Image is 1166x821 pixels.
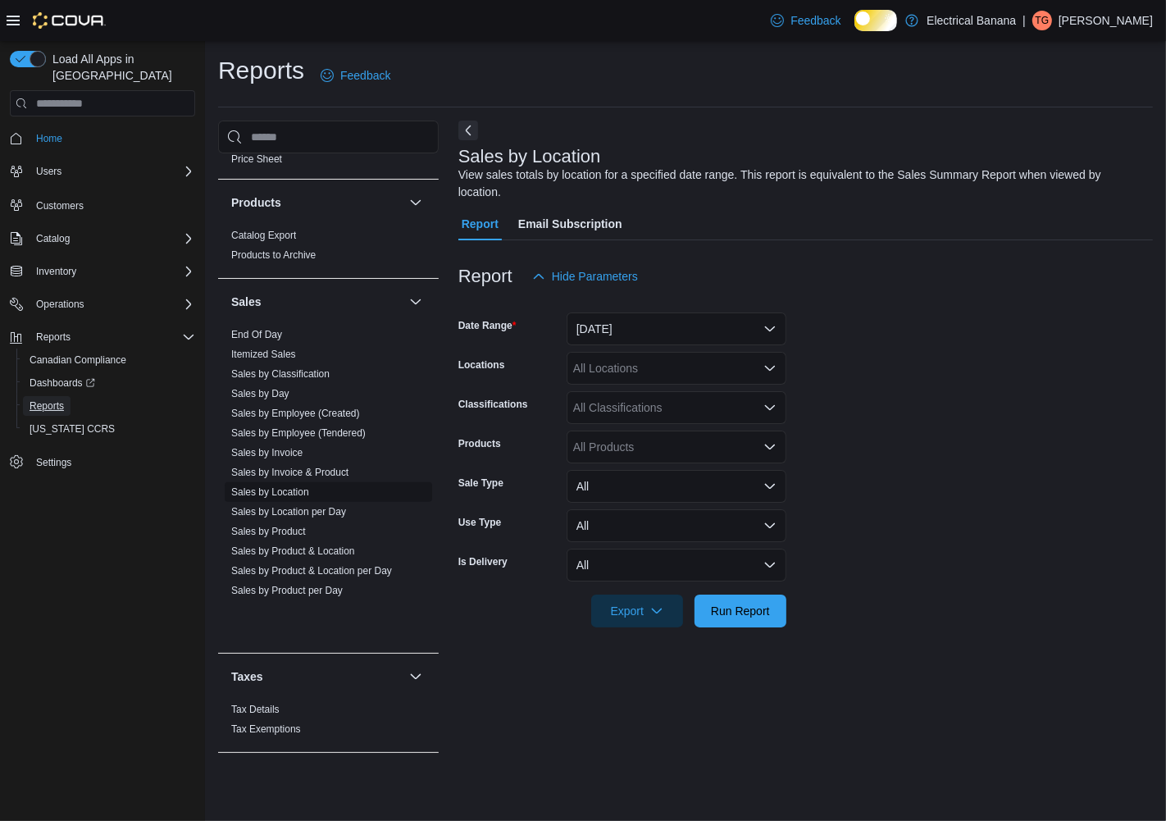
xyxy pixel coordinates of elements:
input: Dark Mode [854,10,898,31]
span: Catalog [36,232,70,245]
button: Home [3,126,202,150]
h3: Sales by Location [458,147,601,166]
button: Users [3,160,202,183]
h3: Sales [231,294,262,310]
span: Sales by Invoice & Product [231,466,348,479]
a: Catalog Export [231,230,296,241]
a: Sales by Product per Day [231,585,343,596]
span: Canadian Compliance [23,350,195,370]
div: Ted Gzebb [1032,11,1052,30]
button: All [567,549,786,582]
span: Users [36,165,61,178]
p: [PERSON_NAME] [1059,11,1153,30]
a: Dashboards [23,373,102,393]
span: Customers [30,194,195,215]
a: Sales by Product & Location per Day [231,565,392,577]
label: Classifications [458,398,528,411]
label: Locations [458,358,505,372]
span: Dashboards [30,376,95,390]
button: Sales [406,292,426,312]
button: Next [458,121,478,140]
span: Sales by Location [231,486,309,499]
button: Customers [3,193,202,217]
button: Sales [231,294,403,310]
button: Products [406,193,426,212]
span: Report [462,208,499,240]
span: TG [1036,11,1050,30]
a: Sales by Day [231,388,289,399]
span: Hide Parameters [552,268,638,285]
button: Operations [30,294,91,314]
span: Feedback [790,12,840,29]
label: Use Type [458,516,501,529]
span: Export [601,595,673,627]
label: Is Delivery [458,555,508,568]
a: Sales by Location per Day [231,506,346,518]
button: All [567,509,786,542]
span: Products to Archive [231,249,316,262]
button: All [567,470,786,503]
span: Reports [30,399,64,413]
button: Taxes [231,668,403,685]
a: Products to Archive [231,249,316,261]
span: Feedback [340,67,390,84]
img: Cova [33,12,106,29]
a: Sales by Invoice & Product [231,467,348,478]
a: Feedback [314,59,397,92]
span: Sales by Invoice [231,446,303,459]
div: View sales totals by location for a specified date range. This report is equivalent to the Sales ... [458,166,1145,201]
a: [US_STATE] CCRS [23,419,121,439]
button: Open list of options [763,440,777,454]
span: Reports [30,327,195,347]
span: Catalog [30,229,195,249]
button: Hide Parameters [526,260,644,293]
span: Home [36,132,62,145]
button: Catalog [3,227,202,250]
h3: Report [458,267,512,286]
span: Home [30,128,195,148]
span: Dashboards [23,373,195,393]
span: Dark Mode [854,31,855,32]
button: Users [30,162,68,181]
span: Canadian Compliance [30,353,126,367]
span: Reports [23,396,195,416]
button: [US_STATE] CCRS [16,417,202,440]
a: Home [30,129,69,148]
p: | [1023,11,1026,30]
a: Customers [30,196,90,216]
button: Inventory [30,262,83,281]
label: Sale Type [458,477,503,490]
button: Export [591,595,683,627]
a: Dashboards [16,372,202,395]
div: Pricing [218,149,439,179]
span: Settings [36,456,71,469]
a: Feedback [764,4,847,37]
button: Settings [3,450,202,474]
span: Sales by Location per Day [231,505,346,518]
span: Sales by Employee (Tendered) [231,426,366,440]
a: Tax Details [231,704,280,715]
div: Products [218,226,439,278]
a: Price Sheet [231,153,282,165]
p: Electrical Banana [927,11,1016,30]
a: Reports [23,396,71,416]
span: Settings [30,452,195,472]
span: [US_STATE] CCRS [30,422,115,436]
span: Inventory [30,262,195,281]
span: Catalog Export [231,229,296,242]
a: Sales by Classification [231,368,330,380]
label: Date Range [458,319,517,332]
button: Reports [16,395,202,417]
label: Products [458,437,501,450]
a: End Of Day [231,329,282,340]
a: Itemized Sales [231,349,296,360]
a: Sales by Employee (Tendered) [231,427,366,439]
span: Reports [36,331,71,344]
button: Run Report [695,595,786,627]
span: Operations [36,298,84,311]
span: Operations [30,294,195,314]
span: Sales by Employee (Created) [231,407,360,420]
div: Taxes [218,700,439,752]
button: Reports [3,326,202,349]
div: Sales [218,325,439,653]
